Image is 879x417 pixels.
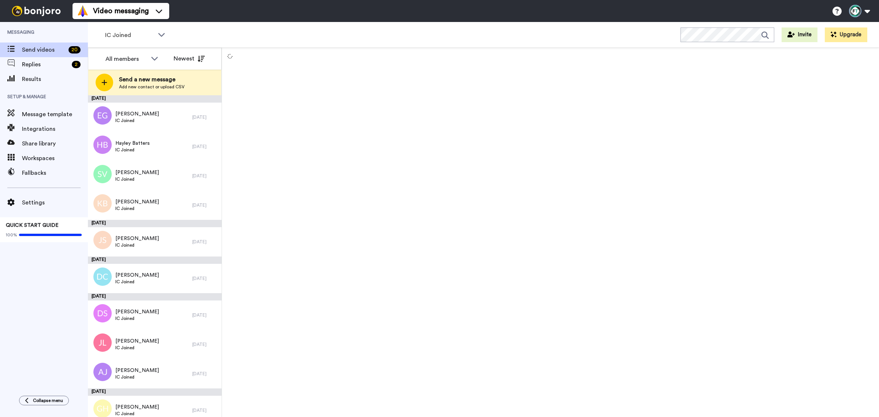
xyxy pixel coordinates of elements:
span: Video messaging [93,6,149,16]
div: [DATE] [88,293,222,300]
span: [PERSON_NAME] [115,308,159,315]
span: IC Joined [115,176,159,182]
div: [DATE] [88,388,222,396]
img: ds.png [93,304,112,322]
span: Share library [22,139,88,148]
span: Fallbacks [22,169,88,177]
button: Newest [168,51,210,66]
span: [PERSON_NAME] [115,367,159,374]
span: IC Joined [115,345,159,351]
span: IC Joined [115,118,159,123]
div: [DATE] [88,95,222,103]
div: [DATE] [192,239,218,245]
img: hb.png [93,136,112,154]
div: [DATE] [192,371,218,377]
div: [DATE] [192,342,218,347]
img: sv.png [93,165,112,183]
span: Send a new message [119,75,185,84]
div: 20 [68,46,81,53]
span: Replies [22,60,69,69]
button: Collapse menu [19,396,69,405]
button: Invite [782,27,817,42]
span: QUICK START GUIDE [6,223,59,228]
span: IC Joined [105,31,154,40]
img: dc.png [93,267,112,286]
img: aj.png [93,363,112,381]
div: [DATE] [192,276,218,281]
img: kb.png [93,194,112,213]
span: IC Joined [115,279,159,285]
span: IC Joined [115,411,159,417]
img: eg.png [93,106,112,125]
div: [DATE] [88,257,222,264]
span: Collapse menu [33,398,63,403]
img: bj-logo-header-white.svg [9,6,64,16]
div: [DATE] [192,202,218,208]
img: jl.png [93,333,112,352]
div: [DATE] [88,220,222,227]
span: [PERSON_NAME] [115,110,159,118]
span: [PERSON_NAME] [115,169,159,176]
span: Add new contact or upload CSV [119,84,185,90]
span: IC Joined [115,147,150,153]
img: js.png [93,231,112,249]
span: 100% [6,232,17,238]
span: [PERSON_NAME] [115,337,159,345]
div: [DATE] [192,144,218,150]
span: IC Joined [115,315,159,321]
span: Settings [22,198,88,207]
div: 2 [72,61,81,68]
span: [PERSON_NAME] [115,403,159,411]
span: [PERSON_NAME] [115,198,159,206]
span: IC Joined [115,206,159,211]
div: [DATE] [192,312,218,318]
span: [PERSON_NAME] [115,272,159,279]
button: Upgrade [825,27,867,42]
div: [DATE] [192,114,218,120]
span: [PERSON_NAME] [115,235,159,242]
span: Message template [22,110,88,119]
div: All members [105,55,147,63]
span: Integrations [22,125,88,133]
span: IC Joined [115,242,159,248]
span: Results [22,75,88,84]
img: vm-color.svg [77,5,89,17]
span: Hayley Batters [115,140,150,147]
div: [DATE] [192,173,218,179]
span: Workspaces [22,154,88,163]
span: IC Joined [115,374,159,380]
span: Send videos [22,45,66,54]
div: [DATE] [192,407,218,413]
